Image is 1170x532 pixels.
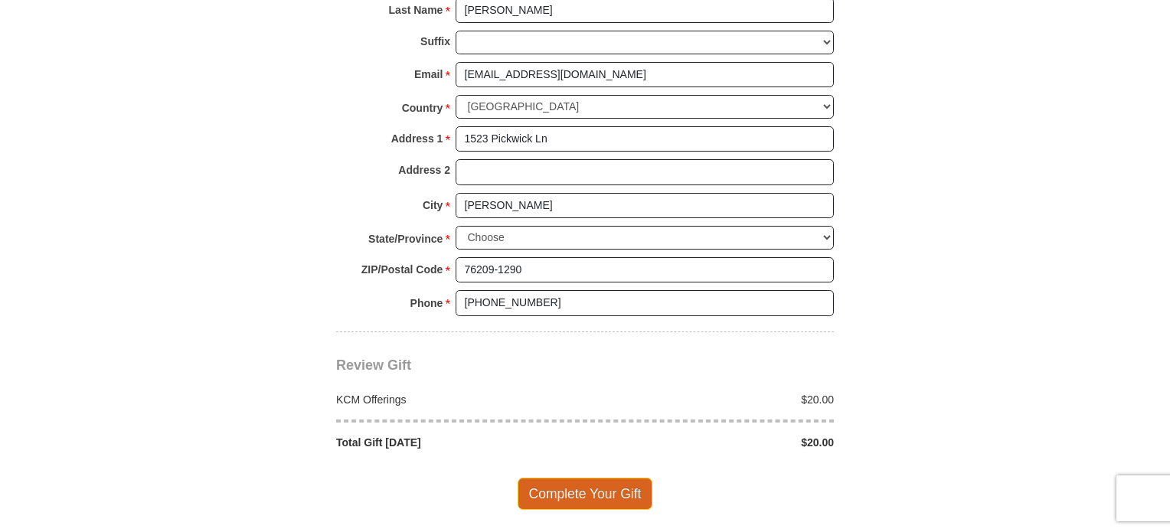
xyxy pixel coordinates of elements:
[391,128,443,149] strong: Address 1
[585,392,842,407] div: $20.00
[368,228,443,250] strong: State/Province
[518,478,653,510] span: Complete Your Gift
[410,292,443,314] strong: Phone
[328,392,586,407] div: KCM Offerings
[336,357,411,373] span: Review Gift
[328,435,586,450] div: Total Gift [DATE]
[414,64,443,85] strong: Email
[585,435,842,450] div: $20.00
[361,259,443,280] strong: ZIP/Postal Code
[398,159,450,181] strong: Address 2
[423,194,443,216] strong: City
[420,31,450,52] strong: Suffix
[402,97,443,119] strong: Country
